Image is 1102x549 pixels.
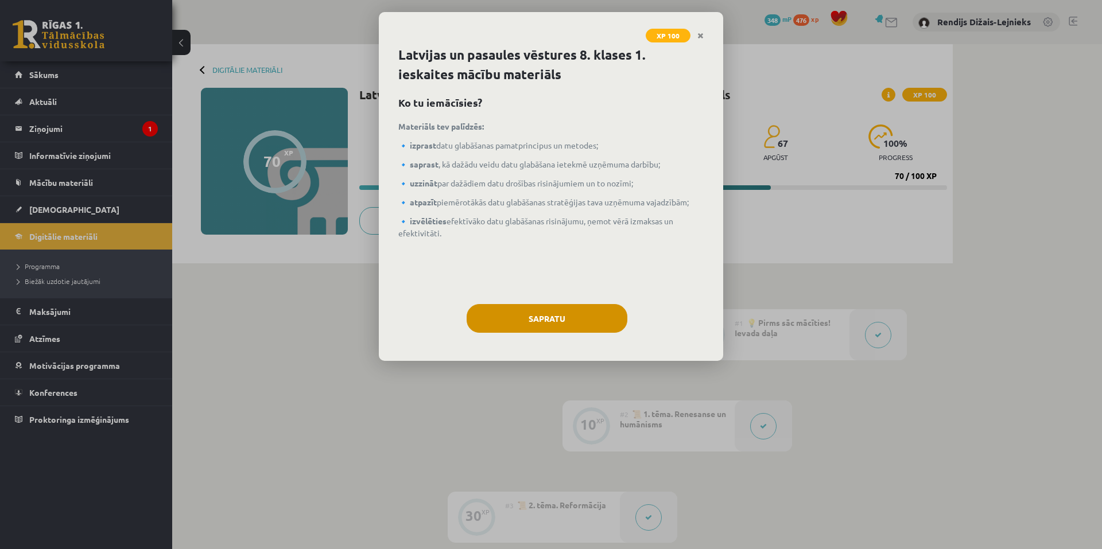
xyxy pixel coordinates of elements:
[398,139,704,151] p: datu glabāšanas pamatprincipus un metodes;
[398,45,704,84] h1: Latvijas un pasaules vēstures 8. klases 1. ieskaites mācību materiāls
[398,121,484,131] strong: Materiāls tev palīdzēs:
[398,158,704,170] p: , kā dažādu veidu datu glabāšana ietekmē uzņēmuma darbību;
[398,177,704,189] p: par dažādiem datu drošības risinājumiem un to nozīmi;
[398,159,439,169] strong: 🔹 saprast
[398,197,437,207] strong: 🔹 atpazīt
[398,95,704,110] h2: Ko tu iemācīsies?
[398,196,704,208] p: piemērotākās datu glabāšanas stratēģijas tava uzņēmuma vajadzībām;
[690,25,711,47] a: Close
[398,215,704,239] p: efektīvāko datu glabāšanas risinājumu, ņemot vērā izmaksas un efektivitāti.
[398,216,447,226] strong: 🔹 izvēlēties
[646,29,690,42] span: XP 100
[398,140,436,150] strong: 🔹 izprast
[398,178,437,188] strong: 🔹 uzzināt
[467,304,627,333] button: Sapratu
